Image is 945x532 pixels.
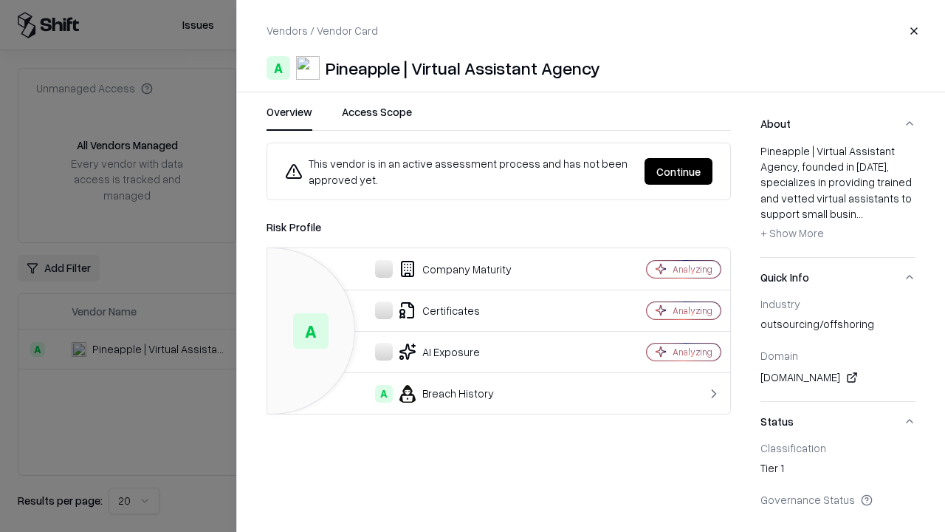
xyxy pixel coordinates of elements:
div: Classification [760,441,915,454]
div: Pineapple | Virtual Assistant Agency, founded in [DATE], specializes in providing trained and vet... [760,143,915,245]
button: Access Scope [342,104,412,131]
div: This vendor is in an active assessment process and has not been approved yet. [285,155,633,188]
button: + Show More [760,222,824,245]
div: Breach History [279,385,595,403]
div: outsourcing/offshoring [760,316,915,337]
div: Governance Status [760,493,915,506]
p: Vendors / Vendor Card [267,23,378,38]
div: Tier 1 [760,460,915,481]
div: Industry [760,297,915,310]
div: A [293,313,329,349]
div: Analyzing [673,304,712,317]
button: About [760,104,915,143]
div: Domain [760,349,915,362]
span: ... [856,207,863,220]
img: Pineapple | Virtual Assistant Agency [296,56,320,80]
div: AI Exposure [279,343,595,361]
button: Overview [267,104,312,131]
span: + Show More [760,226,824,239]
div: Quick Info [760,297,915,401]
div: Certificates [279,301,595,319]
div: Risk Profile [267,218,731,236]
div: A [375,385,393,403]
button: Quick Info [760,258,915,297]
div: About [760,143,915,257]
div: A [267,56,290,80]
div: Pineapple | Virtual Assistant Agency [326,56,600,80]
div: Company Maturity [279,260,595,278]
div: [DOMAIN_NAME] [760,369,915,386]
button: Continue [645,158,712,185]
div: Analyzing [673,346,712,358]
div: Analyzing [673,263,712,276]
button: Status [760,402,915,441]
